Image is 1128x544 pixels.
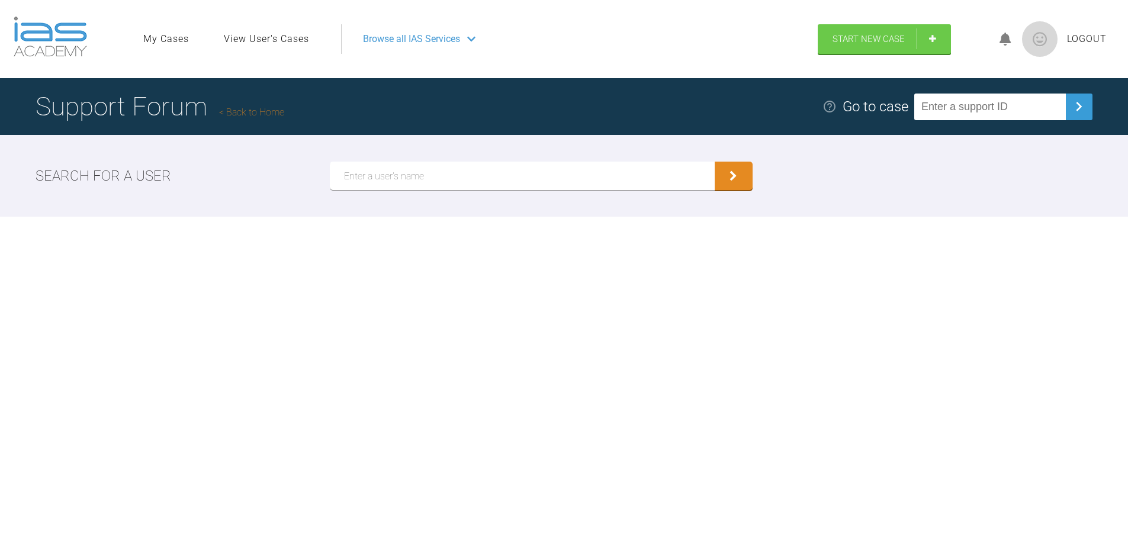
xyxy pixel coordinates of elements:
[843,95,908,118] div: Go to case
[36,165,171,187] h2: Search for a user
[833,34,905,44] span: Start New Case
[914,94,1066,120] input: Enter a support ID
[822,99,837,114] img: help.e70b9f3d.svg
[224,31,309,47] a: View User's Cases
[1022,21,1058,57] img: profile.png
[363,31,460,47] span: Browse all IAS Services
[143,31,189,47] a: My Cases
[14,17,87,57] img: logo-light.3e3ef733.png
[1067,31,1107,47] a: Logout
[36,86,284,127] h1: Support Forum
[818,24,951,54] a: Start New Case
[219,107,284,118] a: Back to Home
[1069,97,1088,116] img: chevronRight.28bd32b0.svg
[330,162,715,190] input: Enter a user's name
